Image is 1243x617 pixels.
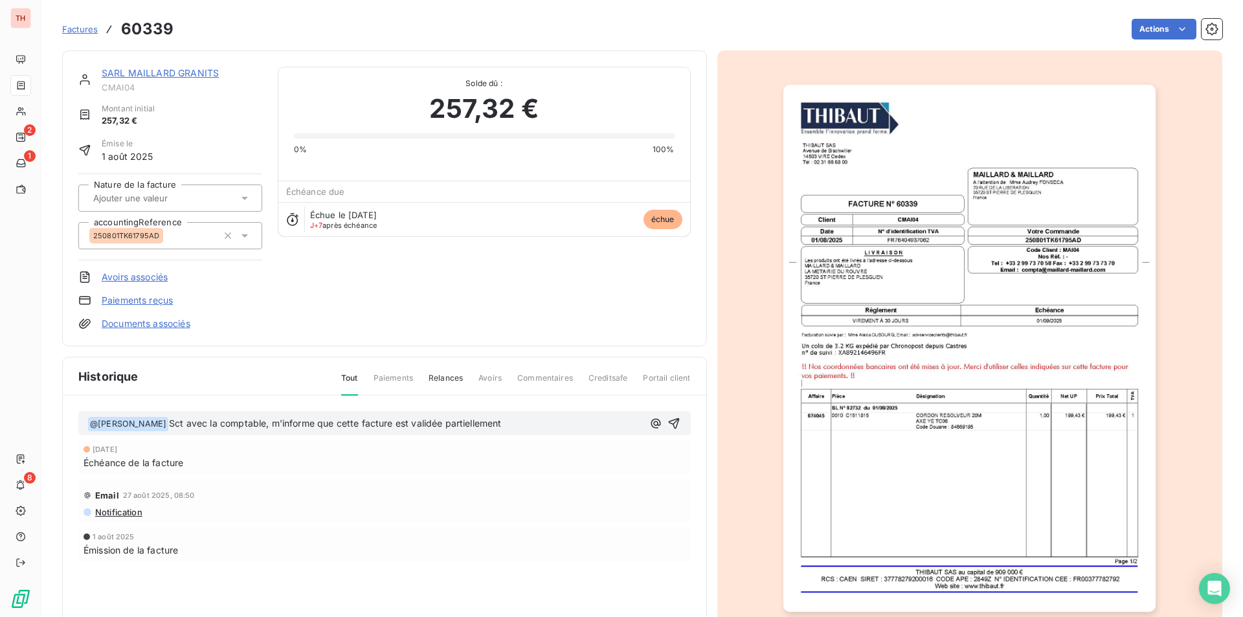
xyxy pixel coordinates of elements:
[294,78,675,89] span: Solde dû :
[102,271,168,284] a: Avoirs associés
[78,368,139,385] span: Historique
[93,232,159,240] span: 250801TK61795AD
[644,210,682,229] span: échue
[24,150,36,162] span: 1
[102,115,155,128] span: 257,32 €
[374,372,413,394] span: Paiements
[653,144,675,155] span: 100%
[93,445,117,453] span: [DATE]
[10,8,31,28] div: TH
[169,418,501,429] span: Sct avec la comptable, m'informe que cette facture est validée partiellement
[93,533,135,541] span: 1 août 2025
[429,372,463,394] span: Relances
[24,124,36,136] span: 2
[24,472,36,484] span: 8
[102,150,153,163] span: 1 août 2025
[310,210,377,220] span: Échue le [DATE]
[102,82,262,93] span: CMAI04
[286,186,345,197] span: Échéance due
[102,67,219,78] a: SARL MAILLARD GRANITS
[102,317,190,330] a: Documents associés
[123,491,195,499] span: 27 août 2025, 08:50
[783,85,1156,612] img: invoice_thumbnail
[429,89,538,128] span: 257,32 €
[84,543,178,557] span: Émission de la facture
[588,372,628,394] span: Creditsafe
[88,417,168,432] span: @ [PERSON_NAME]
[121,17,174,41] h3: 60339
[310,221,322,230] span: J+7
[95,490,119,500] span: Email
[517,372,573,394] span: Commentaires
[92,192,222,204] input: Ajouter une valeur
[94,507,142,517] span: Notification
[102,294,173,307] a: Paiements reçus
[62,23,98,36] a: Factures
[341,372,358,396] span: Tout
[1132,19,1196,39] button: Actions
[102,138,153,150] span: Émise le
[310,221,377,229] span: après échéance
[478,372,502,394] span: Avoirs
[10,589,31,609] img: Logo LeanPay
[1199,573,1230,604] div: Open Intercom Messenger
[643,372,690,394] span: Portail client
[62,24,98,34] span: Factures
[84,456,183,469] span: Échéance de la facture
[102,103,155,115] span: Montant initial
[294,144,307,155] span: 0%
